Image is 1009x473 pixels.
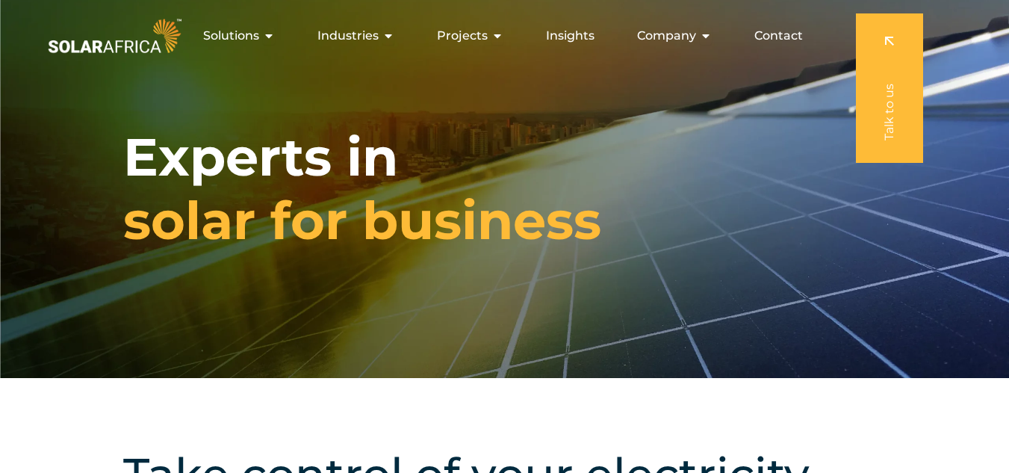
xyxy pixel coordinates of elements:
span: Solutions [203,27,259,45]
span: Industries [317,27,379,45]
span: Projects [437,27,488,45]
a: Insights [546,27,594,45]
h1: Experts in [123,126,601,253]
nav: Menu [184,21,815,51]
div: Menu Toggle [184,21,815,51]
a: Contact [754,27,803,45]
span: Company [637,27,696,45]
span: solar for business [123,189,601,253]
